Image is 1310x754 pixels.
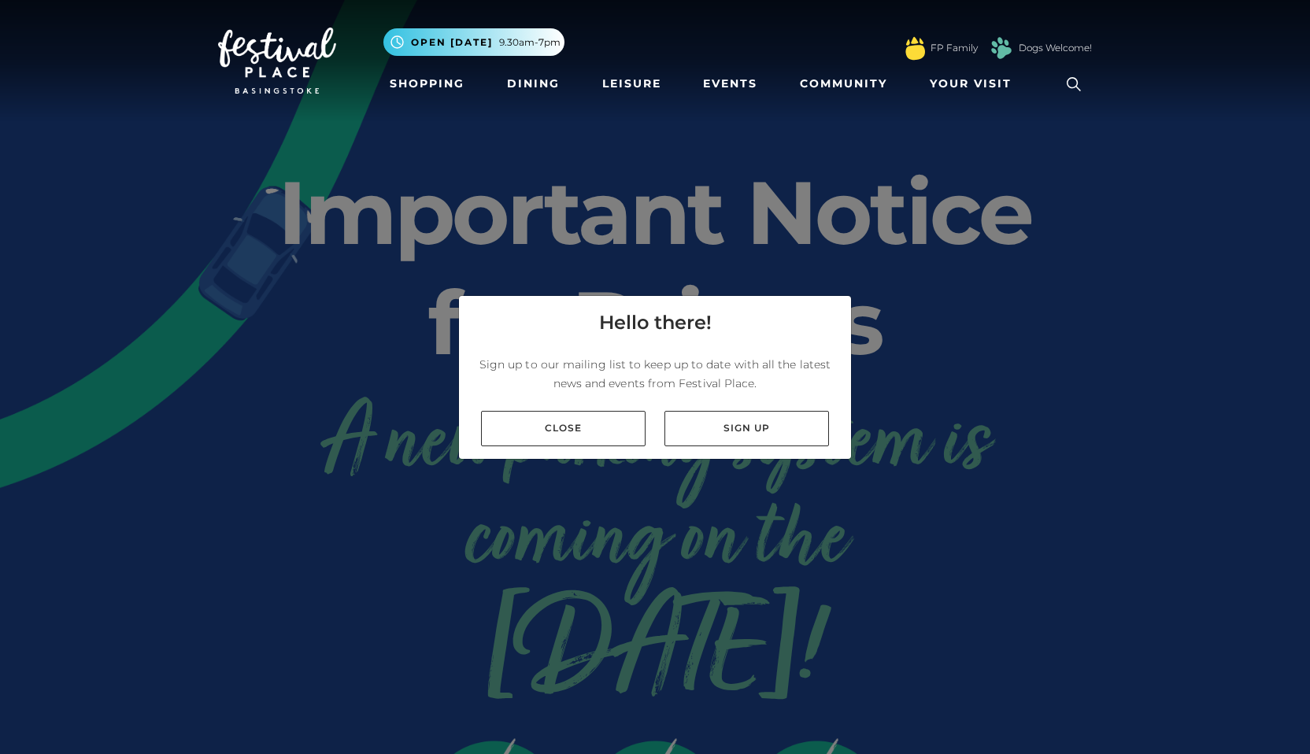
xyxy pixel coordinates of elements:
a: Your Visit [923,69,1026,98]
a: Close [481,411,646,446]
img: Festival Place Logo [218,28,336,94]
span: 9.30am-7pm [499,35,561,50]
a: Events [697,69,764,98]
a: Dining [501,69,566,98]
p: Sign up to our mailing list to keep up to date with all the latest news and events from Festival ... [472,355,838,393]
h4: Hello there! [599,309,712,337]
a: Sign up [664,411,829,446]
button: Open [DATE] 9.30am-7pm [383,28,564,56]
a: Community [794,69,894,98]
span: Your Visit [930,76,1012,92]
a: Leisure [596,69,668,98]
a: Dogs Welcome! [1019,41,1092,55]
a: FP Family [931,41,978,55]
span: Open [DATE] [411,35,493,50]
a: Shopping [383,69,471,98]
